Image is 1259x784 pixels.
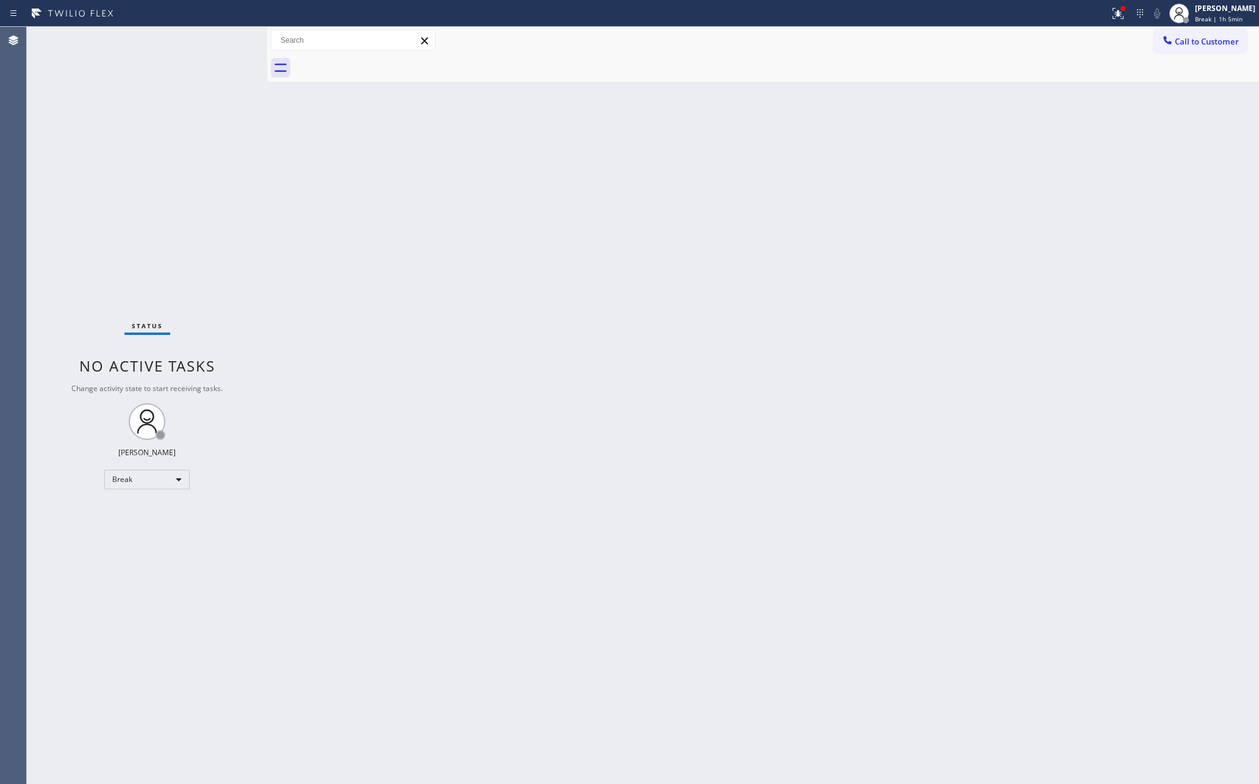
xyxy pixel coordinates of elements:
[1153,30,1247,53] button: Call to Customer
[118,447,176,458] div: [PERSON_NAME]
[132,322,163,330] span: Status
[1195,3,1255,13] div: [PERSON_NAME]
[1195,15,1243,23] span: Break | 1h 5min
[104,470,190,489] div: Break
[79,356,215,376] span: No active tasks
[271,31,435,50] input: Search
[71,383,223,394] span: Change activity state to start receiving tasks.
[1175,36,1239,47] span: Call to Customer
[1149,5,1166,22] button: Mute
